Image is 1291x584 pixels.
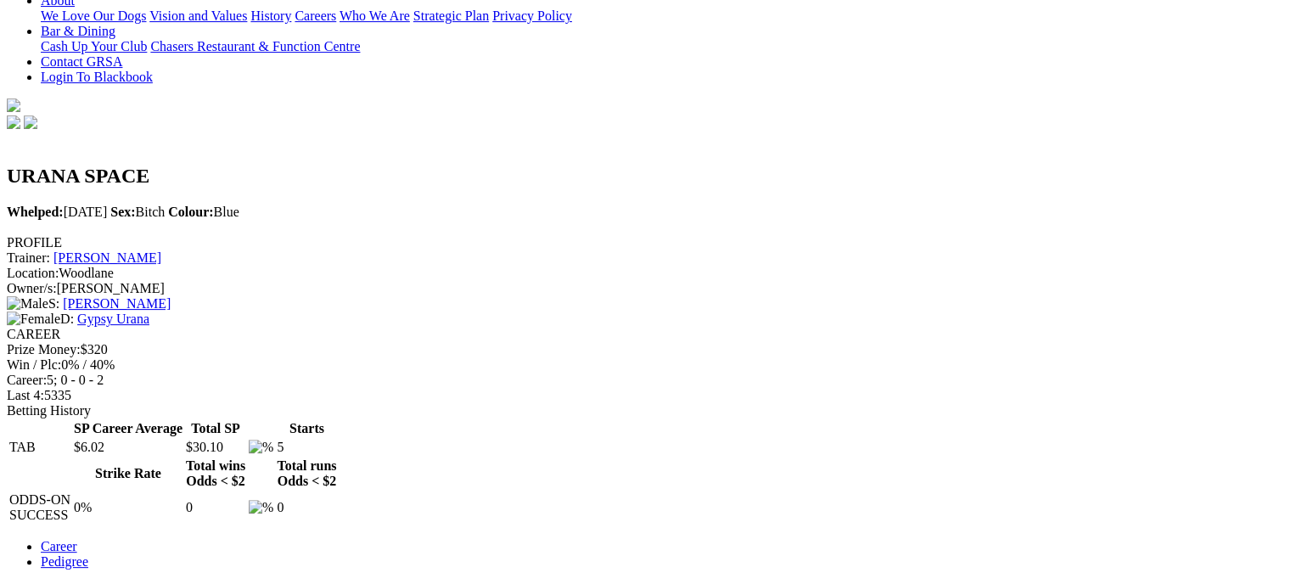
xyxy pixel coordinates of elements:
a: Login To Blackbook [41,70,153,84]
div: Woodlane [7,266,1284,281]
span: [DATE] [7,205,107,219]
th: Starts [276,420,337,437]
div: $320 [7,342,1284,357]
span: Owner/s: [7,281,57,295]
div: 5; 0 - 0 - 2 [7,373,1284,388]
th: Total SP [185,420,246,437]
th: Total runs Odds < $2 [276,458,337,490]
span: Win / Plc: [7,357,61,372]
td: 0% [73,491,183,524]
a: Contact GRSA [41,54,122,69]
a: Gypsy Urana [77,312,149,326]
a: Who We Are [340,8,410,23]
div: [PERSON_NAME] [7,281,1284,296]
span: Prize Money: [7,342,81,357]
div: Betting History [7,403,1284,418]
div: Bar & Dining [41,39,1284,54]
span: Location: [7,266,59,280]
a: We Love Our Dogs [41,8,146,23]
div: 0% / 40% [7,357,1284,373]
a: Privacy Policy [492,8,572,23]
th: SP Career Average [73,420,183,437]
div: 5335 [7,388,1284,403]
span: S: [7,296,59,311]
a: Career [41,539,77,553]
span: Last 4: [7,388,44,402]
td: 0 [276,491,337,524]
img: Female [7,312,60,327]
a: Vision and Values [149,8,247,23]
td: 5 [276,439,337,456]
img: % [249,500,273,515]
img: Male [7,296,48,312]
a: [PERSON_NAME] [53,250,161,265]
b: Colour: [168,205,213,219]
span: D: [7,312,74,326]
img: logo-grsa-white.png [7,98,20,112]
img: % [249,440,273,455]
span: Career: [7,373,47,387]
td: $30.10 [185,439,246,456]
td: 0 [185,491,246,524]
div: PROFILE [7,235,1284,250]
th: Total wins Odds < $2 [185,458,246,490]
a: Careers [295,8,336,23]
div: CAREER [7,327,1284,342]
img: twitter.svg [24,115,37,129]
a: Strategic Plan [413,8,489,23]
a: History [250,8,291,23]
span: Blue [168,205,239,219]
div: About [41,8,1284,24]
b: Whelped: [7,205,64,219]
a: Bar & Dining [41,24,115,38]
td: ODDS-ON SUCCESS [8,491,71,524]
td: $6.02 [73,439,183,456]
a: Pedigree [41,554,88,569]
a: Cash Up Your Club [41,39,147,53]
span: Trainer: [7,250,50,265]
a: Chasers Restaurant & Function Centre [150,39,360,53]
th: Strike Rate [73,458,183,490]
img: facebook.svg [7,115,20,129]
span: Bitch [110,205,165,219]
td: TAB [8,439,71,456]
a: [PERSON_NAME] [63,296,171,311]
h2: URANA SPACE [7,165,1284,188]
b: Sex: [110,205,135,219]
